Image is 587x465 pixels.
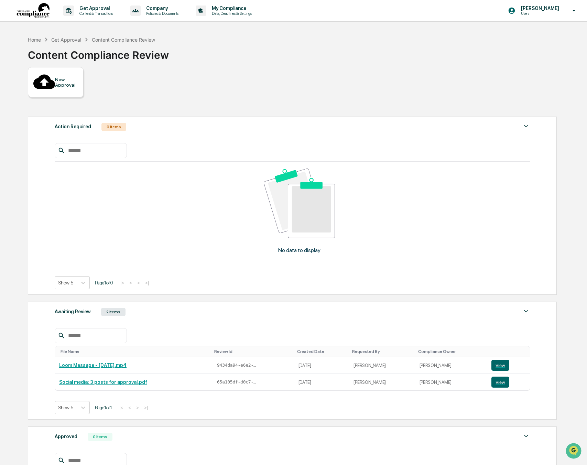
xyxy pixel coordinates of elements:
a: Powered byPylon [48,152,83,157]
div: Awaiting Review [55,307,91,316]
a: Loom Message - [DATE].mp4 [59,363,127,368]
p: How can we help? [7,14,125,25]
a: 🗄️Attestations [47,119,88,132]
a: 🔎Data Lookup [4,132,46,145]
div: Home [28,37,41,43]
td: [PERSON_NAME] [349,357,415,374]
div: Toggle SortBy [352,349,412,354]
img: Jack Rasmussen [7,87,18,98]
button: |< [117,405,125,411]
td: [DATE] [294,357,350,374]
div: We're available if you need us! [31,60,95,65]
div: 0 Items [88,433,112,441]
button: >| [143,280,151,286]
a: 🖐️Preclearance [4,119,47,132]
span: 9434da94-e6e2-47bf-9471-a9eca3bc13b8 [217,363,258,368]
p: Get Approval [74,6,117,11]
div: 🖐️ [7,123,12,128]
img: 1746055101610-c473b297-6a78-478c-a979-82029cc54cd1 [7,53,19,65]
div: Toggle SortBy [493,349,527,354]
span: Attestations [57,122,85,129]
span: Data Lookup [14,135,43,142]
div: Toggle SortBy [61,349,209,354]
p: Content & Transactions [74,11,117,16]
td: [PERSON_NAME] [415,374,488,390]
div: Toggle SortBy [214,349,292,354]
p: No data to display [278,247,320,253]
img: 1746055101610-c473b297-6a78-478c-a979-82029cc54cd1 [14,94,19,99]
div: Action Required [55,122,91,131]
div: Start new chat [31,53,113,60]
div: Past conversations [7,76,46,82]
button: Start new chat [117,55,125,63]
div: Get Approval [51,37,81,43]
span: 65a105df-d0c7-4387-9f1b-991c7d159099 [217,379,258,385]
img: caret [522,122,530,130]
img: caret [522,432,530,440]
div: 2 Items [101,308,126,316]
button: View [491,377,509,388]
div: Approved [55,432,77,441]
span: Page 1 of 0 [95,280,113,285]
span: • [57,94,59,99]
p: Company [141,6,182,11]
span: [PERSON_NAME] [21,94,56,99]
a: Social media: 3 posts for approval.pdf [59,379,147,385]
p: Data, Deadlines & Settings [206,11,255,16]
span: Page 1 of 1 [95,405,112,410]
div: Toggle SortBy [297,349,347,354]
div: 🗄️ [50,123,55,128]
button: > [134,405,141,411]
div: Toggle SortBy [418,349,485,354]
button: |< [118,280,126,286]
button: >| [142,405,150,411]
span: Pylon [68,152,83,157]
button: View [491,360,509,371]
div: Content Compliance Review [28,43,169,61]
div: 🔎 [7,136,12,141]
p: Users [515,11,563,16]
img: No data [264,169,335,238]
img: 8933085812038_c878075ebb4cc5468115_72.jpg [14,53,27,65]
span: Preclearance [14,122,44,129]
button: See all [107,75,125,83]
td: [DATE] [294,374,350,390]
td: [PERSON_NAME] [349,374,415,390]
p: Policies & Documents [141,11,182,16]
a: View [491,377,526,388]
img: caret [522,307,530,315]
div: 0 Items [101,123,126,131]
span: [DATE] [61,94,75,99]
button: < [126,405,133,411]
p: [PERSON_NAME] [515,6,563,11]
td: [PERSON_NAME] [415,357,488,374]
button: > [135,280,142,286]
iframe: Open customer support [565,442,584,461]
p: My Compliance [206,6,255,11]
img: logo [17,3,50,19]
div: Content Compliance Review [92,37,155,43]
a: View [491,360,526,371]
div: New Approval [55,77,78,88]
button: < [127,280,134,286]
